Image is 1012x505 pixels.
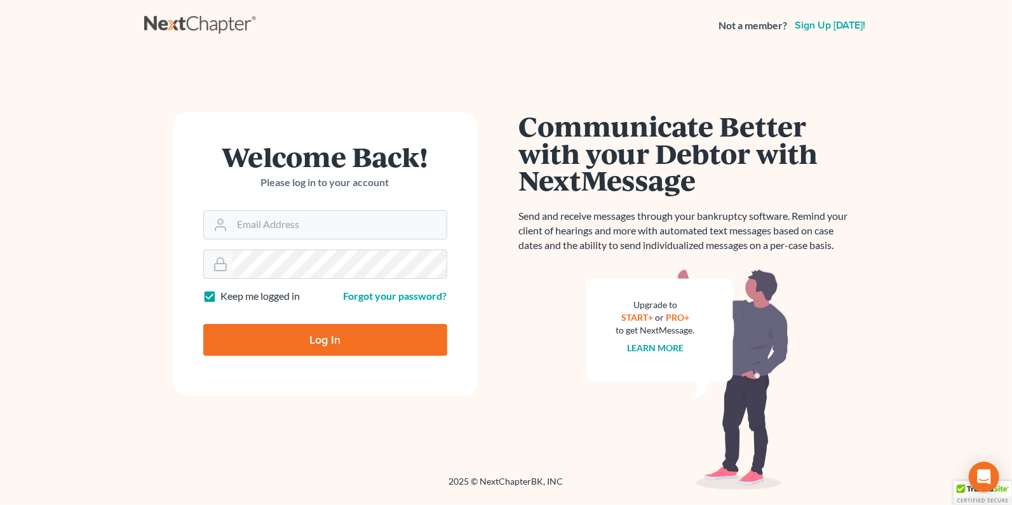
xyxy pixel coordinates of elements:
[203,143,447,170] h1: Welcome Back!
[233,211,447,239] input: Email Address
[969,462,999,492] div: Open Intercom Messenger
[655,312,664,323] span: or
[719,18,788,33] strong: Not a member?
[621,312,653,323] a: START+
[793,20,868,30] a: Sign up [DATE]!
[586,268,789,490] img: nextmessage_bg-59042aed3d76b12b5cd301f8e5b87938c9018125f34e5fa2b7a6b67550977c72.svg
[954,481,1012,505] div: TrustedSite Certified
[519,209,856,253] p: Send and receive messages through your bankruptcy software. Remind your client of hearings and mo...
[203,324,447,356] input: Log In
[519,112,856,194] h1: Communicate Better with your Debtor with NextMessage
[344,290,447,302] a: Forgot your password?
[221,289,300,304] label: Keep me logged in
[666,312,689,323] a: PRO+
[627,342,684,353] a: Learn more
[616,299,695,311] div: Upgrade to
[203,175,447,190] p: Please log in to your account
[144,475,868,498] div: 2025 © NextChapterBK, INC
[616,324,695,337] div: to get NextMessage.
